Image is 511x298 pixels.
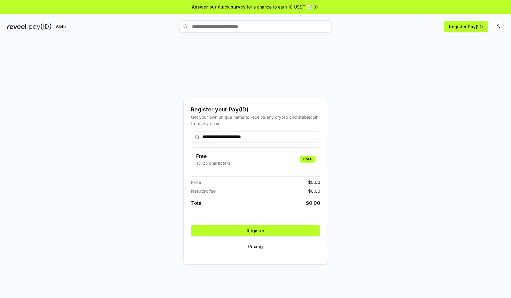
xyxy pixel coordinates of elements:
span: $ 0.00 [308,188,320,194]
button: Register [191,225,320,236]
div: Get your own unique name to receive any crypto and stablecoin, from any chain [191,114,320,127]
span: Network fee [191,188,216,194]
div: Register your Pay(ID) [191,105,320,114]
img: pay_id [29,23,51,30]
button: Pricing [191,241,320,252]
p: 13-25 characters [196,160,230,166]
button: Register Pay(ID) [444,21,488,32]
span: $ 0.00 [306,199,320,207]
div: Alpha [53,23,70,30]
span: $ 0.00 [308,179,320,185]
span: Total [191,199,203,207]
img: reveel_dark [7,23,28,30]
span: Answer our quick survey [192,4,245,10]
span: Price [191,179,201,185]
span: for a chance to earn 10 USDT 📝 [247,4,312,10]
h3: Free [196,153,230,160]
div: Free [300,156,315,163]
